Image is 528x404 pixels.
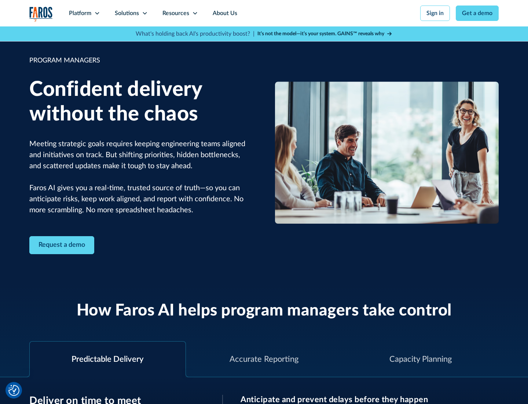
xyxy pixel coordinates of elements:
[77,301,452,321] h2: How Faros AI helps program managers take control
[29,77,253,127] h1: Confident delivery without the chaos
[420,6,450,21] a: Sign in
[136,29,254,38] p: What's holding back AI's productivity boost? |
[8,385,19,396] img: Revisit consent button
[29,7,53,22] img: Logo of the analytics and reporting company Faros.
[230,353,298,365] div: Accurate Reporting
[257,30,392,38] a: It’s not the model—it’s your system. GAINS™ reveals why
[29,236,94,254] a: Contact Modal
[162,9,189,18] div: Resources
[456,6,499,21] a: Get a demo
[389,353,452,365] div: Capacity Planning
[29,7,53,22] a: home
[29,138,253,216] p: Meeting strategic goals requires keeping engineering teams aligned and initiatives on track. But ...
[115,9,139,18] div: Solutions
[69,9,91,18] div: Platform
[8,385,19,396] button: Cookie Settings
[29,56,253,66] div: PROGRAM MANAGERS
[257,31,384,36] strong: It’s not the model—it’s your system. GAINS™ reveals why
[71,353,143,365] div: Predictable Delivery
